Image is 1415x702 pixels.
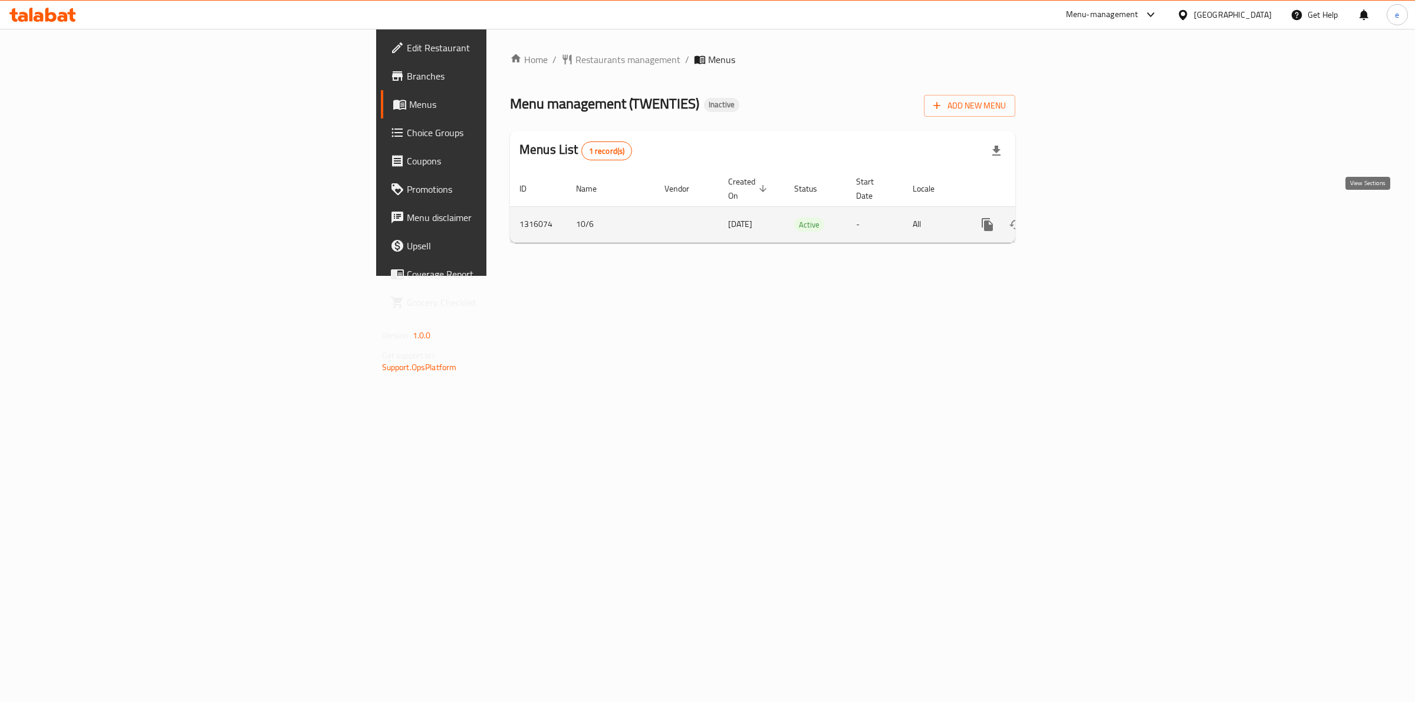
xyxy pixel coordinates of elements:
span: Start Date [856,174,889,203]
div: Menu-management [1066,8,1138,22]
a: Coverage Report [381,260,613,288]
span: Promotions [407,182,603,196]
td: - [847,206,903,242]
span: ID [519,182,542,196]
a: Support.OpsPlatform [382,360,457,375]
table: enhanced table [510,171,1096,243]
span: Locale [913,182,950,196]
span: 1.0.0 [413,328,431,343]
span: Menus [708,52,735,67]
a: Grocery Checklist [381,288,613,317]
button: more [973,210,1002,239]
span: Restaurants management [575,52,680,67]
a: Promotions [381,175,613,203]
span: Inactive [704,100,739,110]
span: Menus [409,97,603,111]
div: [GEOGRAPHIC_DATA] [1194,8,1272,21]
div: Export file [982,137,1011,165]
a: Choice Groups [381,118,613,147]
span: Coupons [407,154,603,168]
button: Change Status [1002,210,1030,239]
div: Inactive [704,98,739,112]
th: Actions [964,171,1096,207]
span: [DATE] [728,216,752,232]
a: Upsell [381,232,613,260]
span: Version: [382,328,411,343]
span: Vendor [664,182,705,196]
span: Created On [728,174,771,203]
span: Name [576,182,612,196]
div: Total records count [581,141,633,160]
span: Active [794,218,824,232]
a: Menus [381,90,613,118]
button: Add New Menu [924,95,1015,117]
span: Get support on: [382,348,436,363]
span: Coverage Report [407,267,603,281]
span: Status [794,182,832,196]
span: Menu disclaimer [407,210,603,225]
span: Upsell [407,239,603,253]
nav: breadcrumb [510,52,1015,67]
h2: Menus List [519,141,632,160]
a: Edit Restaurant [381,34,613,62]
span: Branches [407,69,603,83]
a: Branches [381,62,613,90]
a: Restaurants management [561,52,680,67]
span: Grocery Checklist [407,295,603,309]
a: Menu disclaimer [381,203,613,232]
span: Add New Menu [933,98,1006,113]
a: Coupons [381,147,613,175]
span: Choice Groups [407,126,603,140]
span: e [1395,8,1399,21]
span: Edit Restaurant [407,41,603,55]
span: 1 record(s) [582,146,632,157]
li: / [685,52,689,67]
td: All [903,206,964,242]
